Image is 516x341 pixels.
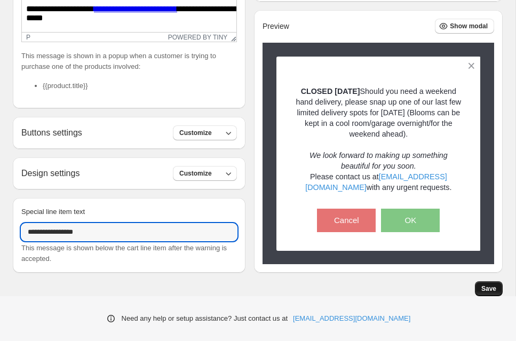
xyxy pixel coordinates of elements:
span: Save [481,284,496,293]
span: Customize [179,129,212,137]
li: {{product.title}} [43,81,237,91]
span: Special line item text [21,208,85,216]
button: OK [381,208,440,232]
button: Show modal [435,19,494,34]
button: Save [475,281,503,296]
h2: Design settings [21,168,80,178]
p: This message is shown in a popup when a customer is trying to purchase one of the products involved: [21,51,237,72]
span: Customize [179,169,212,178]
span: Show modal [450,22,488,30]
button: Customize [173,125,237,140]
h2: Buttons settings [21,128,82,138]
a: Powered by Tiny [168,34,228,41]
div: Resize [227,33,236,42]
a: [EMAIL_ADDRESS][DOMAIN_NAME] [293,313,410,324]
h2: Preview [263,22,289,31]
button: Customize [173,166,237,181]
span: This message is shown below the cart line item after the warning is accepted. [21,244,227,263]
strong: CLOSED [DATE] [301,86,360,95]
p: Please contact us at with any urgent requests. [295,171,462,192]
button: Cancel [317,208,376,232]
em: We look forward to making up something beautiful for you soon. [309,150,448,170]
p: Should you need a weekend hand delivery, please snap up one of our last few limited delivery spot... [295,85,462,139]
